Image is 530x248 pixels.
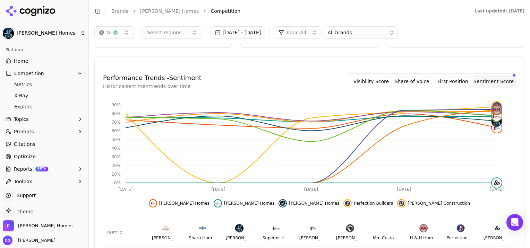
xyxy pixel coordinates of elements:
tspan: 0% [114,180,121,185]
img: baalman company [492,178,502,188]
h4: Performance Trends - Sentiment [103,73,202,83]
th: Metric [103,219,147,247]
button: ReportsBETA [3,163,86,175]
a: Brands [111,8,128,14]
tspan: 90% [111,103,121,107]
button: Open organization switcher [3,220,72,231]
tspan: 60% [111,129,121,133]
tspan: 50% [111,137,121,142]
button: Hide perfection builders data [343,199,393,207]
div: Mm Custom Construction [373,235,401,241]
tspan: [DATE] [211,187,225,192]
img: Nies Homes [162,224,170,232]
img: bob cook homes [492,123,502,133]
a: X-Ray [11,91,77,100]
tspan: [DATE] [490,187,504,192]
span: Metrics [14,81,75,88]
button: Hide robl construction data [397,199,470,207]
div: H & H Homebuilders [410,235,437,241]
tspan: [DATE] [304,187,318,192]
img: robl construction [399,201,404,206]
a: Home [3,55,86,67]
span: Perfection Builders [354,201,393,206]
img: Sharp Homes [198,224,207,232]
img: h & h homebuilders [492,105,502,115]
div: [PERSON_NAME] Homes [299,235,327,241]
div: Platform [3,44,86,55]
span: [PERSON_NAME] Homes [289,201,339,206]
span: Select regions... [147,29,186,36]
span: [PERSON_NAME] [15,237,55,243]
span: Support [14,192,36,199]
button: Hide nies homes data [214,199,274,207]
span: Theme [14,209,33,214]
img: Bob Cook Homes [309,224,317,232]
button: Hide bob cook homes data [149,199,210,207]
tspan: 70% [111,120,121,125]
img: superior homes [492,111,502,121]
span: BETA [35,167,48,171]
a: Explore [11,102,77,112]
span: Home [14,57,28,64]
img: Perfection Builders [456,224,465,232]
div: [PERSON_NAME] Homes [152,235,180,241]
img: Paul Gray Homes [3,28,14,39]
img: bob cook homes [150,201,156,206]
button: Topics [3,114,86,125]
nav: breadcrumb [111,8,461,15]
button: Open user button [3,236,55,245]
img: Superior Homes [272,224,281,232]
img: perfection builders [492,102,502,112]
img: H & H Homebuilders [419,224,428,232]
img: paul gray homes [280,201,285,206]
tspan: [DATE] [397,187,411,192]
div: Superior Homes [263,235,290,241]
div: [PERSON_NAME] Company [484,235,511,241]
button: Competition [3,68,86,79]
span: Toolbox [14,178,32,185]
img: Denise Gray [3,236,12,245]
a: Optimize [3,151,86,162]
tspan: 20% [111,163,121,168]
span: Citations [14,141,35,148]
tspan: 10% [111,172,121,177]
span: All brands [328,29,352,36]
span: Reports [14,166,33,172]
div: Perfection Builders [447,235,475,241]
img: Paul Gray Homes [235,224,243,232]
button: Sentiment Score [473,75,514,88]
img: nies homes [215,201,221,206]
span: Topic: All [286,29,306,36]
span: X-Ray [14,92,75,99]
span: Competition [211,8,240,15]
p: Historical sentiment trends over time [103,83,202,90]
img: Robl Construction [346,224,354,232]
button: Visibility Score [351,75,392,88]
span: [PERSON_NAME] Homes [17,30,77,36]
button: Share of Voice [392,75,433,88]
span: Topics [14,116,29,123]
img: perfection builders [345,201,350,206]
a: Metrics [11,80,77,89]
div: Last updated: [DATE] [475,8,524,14]
a: Citations [3,139,86,150]
button: Toolbox [3,176,86,187]
span: Competition [14,70,44,77]
tspan: [DATE] [119,187,133,192]
span: Optimize [14,153,36,160]
span: Paul Gray Homes [18,223,72,229]
div: [PERSON_NAME] Homes [225,235,253,241]
tspan: 30% [111,154,121,159]
img: Mm Custom Construction [383,224,391,232]
img: Baalman Company [493,224,502,232]
tspan: 80% [111,111,121,116]
button: First Position [433,75,473,88]
span: Explore [14,103,75,110]
tspan: 40% [111,146,121,151]
div: Open Intercom Messenger [506,214,523,231]
button: [DATE] - [DATE] [211,26,266,39]
span: [PERSON_NAME] Construction [408,201,470,206]
span: [PERSON_NAME] Homes [224,201,274,206]
img: Paul Gray Homes [3,220,14,231]
button: Hide paul gray homes data [279,199,339,207]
